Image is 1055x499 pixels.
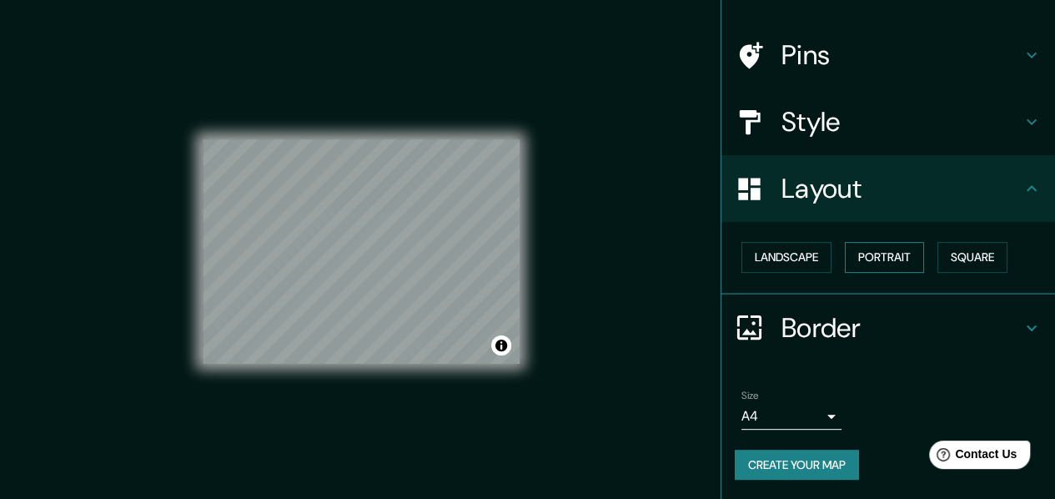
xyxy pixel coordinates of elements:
button: Landscape [741,242,831,273]
h4: Pins [781,38,1022,72]
div: Pins [721,22,1055,88]
button: Square [937,242,1007,273]
button: Portrait [845,242,924,273]
label: Size [741,388,759,402]
h4: Border [781,311,1022,345]
button: Toggle attribution [491,335,511,355]
iframe: Help widget launcher [907,434,1037,481]
div: A4 [741,403,841,430]
div: Style [721,88,1055,155]
div: Border [721,295,1055,361]
h4: Layout [781,172,1022,205]
button: Create your map [735,450,859,481]
h4: Style [781,105,1022,139]
div: Layout [721,155,1055,222]
canvas: Map [203,139,520,364]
